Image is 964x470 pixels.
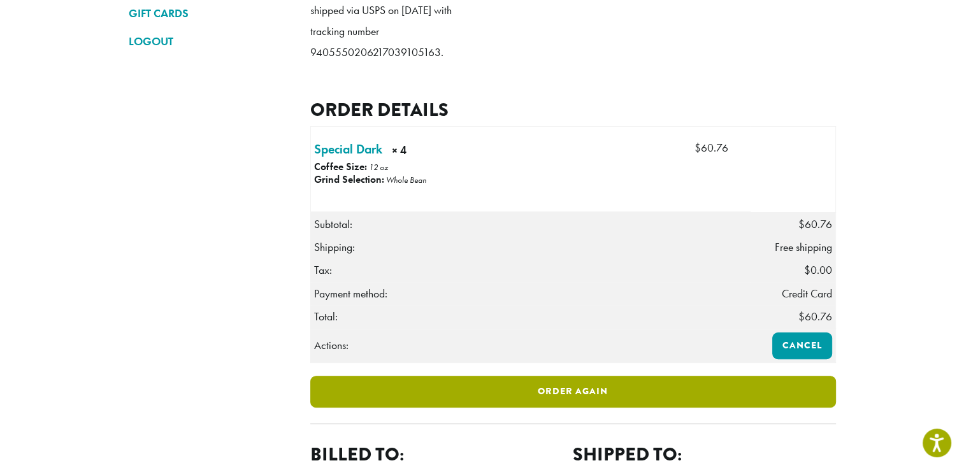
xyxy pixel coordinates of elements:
[751,236,835,259] td: Free shipping
[804,263,810,277] span: $
[129,31,291,52] a: LOGOUT
[310,329,751,362] th: Actions:
[772,332,832,359] a: Cancel order 363400
[129,3,291,24] a: GIFT CARDS
[694,141,728,155] bdi: 60.76
[694,141,701,155] span: $
[573,443,836,466] h2: Shipped to:
[798,217,805,231] span: $
[804,263,832,277] span: 0.00
[314,160,367,173] strong: Coffee Size:
[310,259,751,281] th: Tax:
[310,212,751,236] th: Subtotal:
[310,236,751,259] th: Shipping:
[314,139,382,159] a: Special Dark
[392,142,453,162] strong: × 4
[310,282,751,305] th: Payment method:
[310,305,751,329] th: Total:
[314,173,384,186] strong: Grind Selection:
[369,162,388,173] p: 12 oz
[386,174,426,185] p: Whole Bean
[310,376,836,408] a: Order again
[310,99,836,121] h2: Order details
[798,310,805,324] span: $
[751,282,835,305] td: Credit Card
[798,217,832,231] span: 60.76
[798,310,832,324] span: 60.76
[310,443,573,466] h2: Billed to:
